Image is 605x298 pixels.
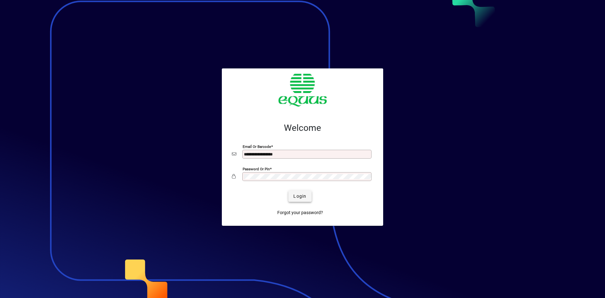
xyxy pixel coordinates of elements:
[275,207,326,218] a: Forgot your password?
[243,167,270,171] mat-label: Password or Pin
[243,144,271,149] mat-label: Email or Barcode
[232,123,373,133] h2: Welcome
[288,190,311,202] button: Login
[293,193,306,200] span: Login
[277,209,323,216] span: Forgot your password?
